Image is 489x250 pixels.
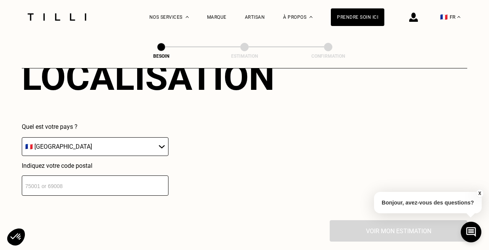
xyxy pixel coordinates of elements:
[440,13,448,21] span: 🇫🇷
[309,16,313,18] img: Menu déroulant à propos
[245,15,265,20] a: Artisan
[22,162,168,169] p: Indiquez votre code postal
[457,16,460,18] img: menu déroulant
[186,16,189,18] img: Menu déroulant
[476,189,483,198] button: X
[331,8,384,26] a: Prendre soin ici
[22,123,168,130] p: Quel est votre pays ?
[374,192,482,213] p: Bonjour, avez-vous des questions?
[290,54,366,59] div: Confirmation
[25,13,89,21] img: Logo du service de couturière Tilli
[22,175,168,196] input: 75001 or 69008
[22,56,275,99] div: Localisation
[123,54,199,59] div: Besoin
[409,13,418,22] img: icône connexion
[206,54,283,59] div: Estimation
[207,15,227,20] a: Marque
